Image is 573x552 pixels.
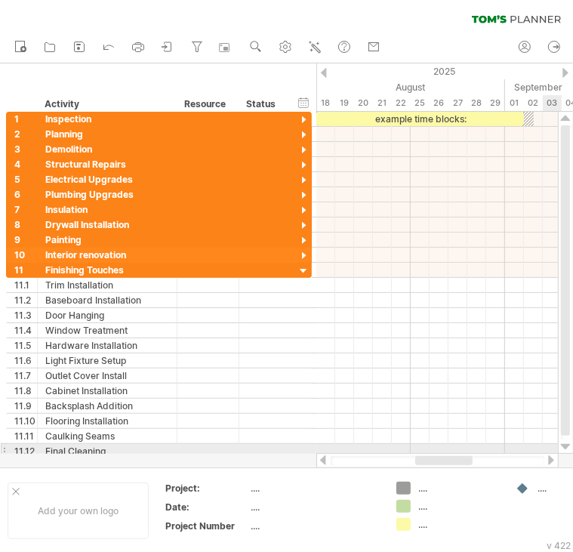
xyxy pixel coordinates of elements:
[14,142,37,156] div: 3
[45,142,169,156] div: Demolition
[14,384,37,398] div: 11.8
[418,518,501,531] div: ....
[45,384,169,398] div: Cabinet Installation
[467,95,486,111] div: Thursday, 28 August 2025
[165,520,248,532] div: Project Number
[524,95,543,111] div: Tuesday, 2 September 2025
[411,95,430,111] div: Monday, 25 August 2025
[45,187,169,202] div: Plumbing Upgrades
[8,483,149,539] div: Add your own logo
[45,369,169,383] div: Outlet Cover Install
[14,248,37,262] div: 10
[335,95,354,111] div: Tuesday, 19 August 2025
[165,482,248,495] div: Project:
[45,97,168,112] div: Activity
[316,112,524,126] div: example time blocks:
[165,501,248,513] div: Date:
[430,95,448,111] div: Tuesday, 26 August 2025
[392,95,411,111] div: Friday, 22 August 2025
[14,157,37,171] div: 4
[45,172,169,187] div: Electrical Upgrades
[448,95,467,111] div: Wednesday, 27 August 2025
[14,338,37,353] div: 11.5
[14,263,37,277] div: 11
[45,217,169,232] div: Drywall Installation
[45,202,169,217] div: Insulation
[251,501,378,513] div: ....
[45,233,169,247] div: Painting
[45,293,169,307] div: Baseboard Installation
[45,248,169,262] div: Interior renovation
[45,338,169,353] div: Hardware Installation
[316,95,335,111] div: Monday, 18 August 2025
[14,293,37,307] div: 11.2
[14,353,37,368] div: 11.6
[45,263,169,277] div: Finishing Touches
[14,202,37,217] div: 7
[251,520,378,532] div: ....
[486,95,505,111] div: Friday, 29 August 2025
[45,323,169,338] div: Window Treatment
[45,308,169,322] div: Door Hanging
[45,414,169,428] div: Flooring Installation
[14,127,37,141] div: 2
[14,187,37,202] div: 6
[418,500,501,513] div: ....
[246,97,279,112] div: Status
[45,127,169,141] div: Planning
[14,217,37,232] div: 8
[373,95,392,111] div: Thursday, 21 August 2025
[14,112,37,126] div: 1
[14,278,37,292] div: 11.1
[547,540,571,551] div: v 422
[14,369,37,383] div: 11.7
[14,308,37,322] div: 11.3
[45,157,169,171] div: Structural Repairs
[184,97,230,112] div: Resource
[14,323,37,338] div: 11.4
[14,429,37,443] div: 11.11
[45,112,169,126] div: Inspection
[45,399,169,413] div: Backsplash Addition
[418,482,501,495] div: ....
[14,233,37,247] div: 9
[45,444,169,458] div: Final Cleaning
[45,278,169,292] div: Trim Installation
[14,414,37,428] div: 11.10
[14,399,37,413] div: 11.9
[251,482,378,495] div: ....
[14,172,37,187] div: 5
[505,95,524,111] div: Monday, 1 September 2025
[14,444,37,458] div: 11.12
[45,429,169,443] div: Caulking Seams
[45,353,169,368] div: Light Fixture Setup
[354,95,373,111] div: Wednesday, 20 August 2025
[543,95,562,111] div: Wednesday, 3 September 2025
